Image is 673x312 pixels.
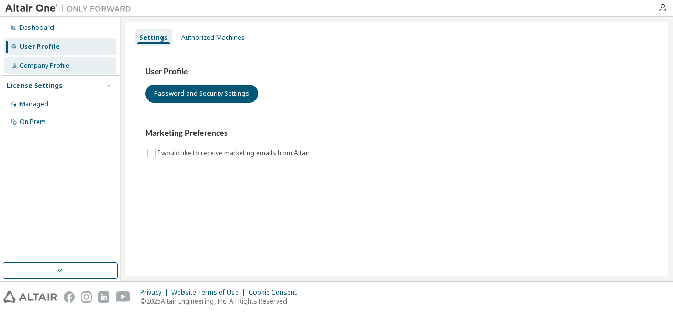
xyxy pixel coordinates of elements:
div: License Settings [7,82,63,90]
div: Settings [139,34,168,42]
div: User Profile [19,43,60,51]
div: Authorized Machines [181,34,245,42]
h3: User Profile [145,66,649,77]
img: altair_logo.svg [3,291,57,303]
img: youtube.svg [116,291,131,303]
div: Privacy [140,288,171,297]
div: Managed [19,100,48,108]
img: instagram.svg [81,291,92,303]
div: On Prem [19,118,46,126]
p: © 2025 Altair Engineering, Inc. All Rights Reserved. [140,297,303,306]
img: Altair One [5,3,137,14]
button: Password and Security Settings [145,85,258,103]
div: Website Terms of Use [171,288,249,297]
div: Company Profile [19,62,69,70]
div: Cookie Consent [249,288,303,297]
label: I would like to receive marketing emails from Altair [158,147,312,159]
img: linkedin.svg [98,291,109,303]
div: Dashboard [19,24,54,32]
img: facebook.svg [64,291,75,303]
h3: Marketing Preferences [145,128,649,138]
